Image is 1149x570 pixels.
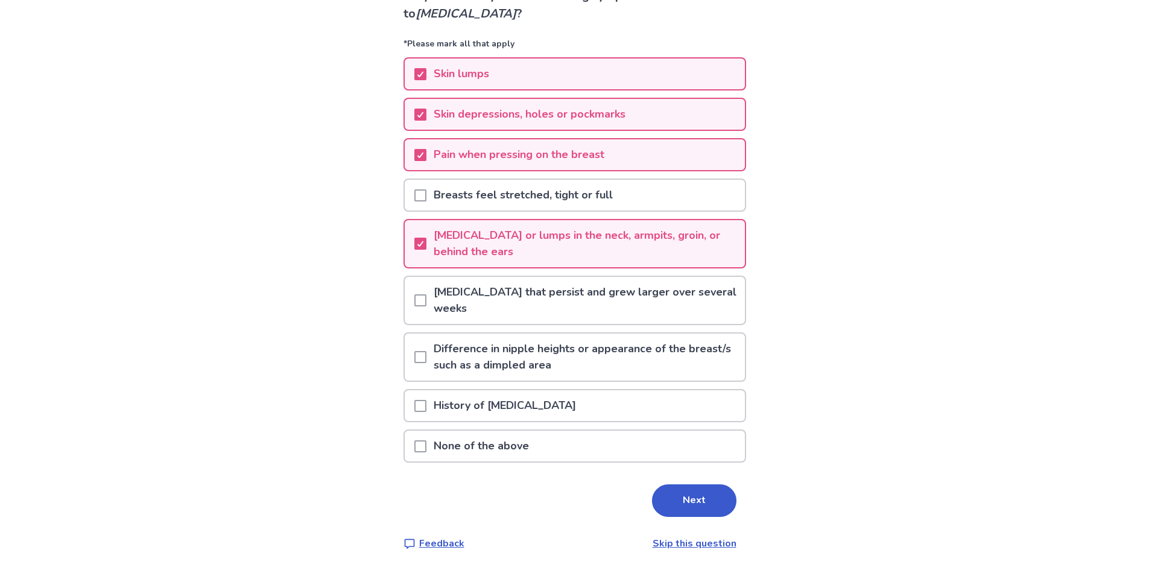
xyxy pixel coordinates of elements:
p: Skin lumps [426,59,496,89]
p: Breasts feel stretched, tight or full [426,180,620,211]
p: *Please mark all that apply [404,37,746,57]
a: Skip this question [653,537,736,550]
p: History of [MEDICAL_DATA] [426,390,583,421]
p: Difference in nipple heights or appearance of the breast/s such as a dimpled area [426,334,745,381]
button: Next [652,484,736,517]
p: Pain when pressing on the breast [426,139,612,170]
p: [MEDICAL_DATA] that persist and grew larger over several weeks [426,277,745,324]
p: None of the above [426,431,536,461]
p: Feedback [419,536,464,551]
i: [MEDICAL_DATA] [416,5,516,22]
p: [MEDICAL_DATA] or lumps in the neck, armpits, groin, or behind the ears [426,220,745,267]
a: Feedback [404,536,464,551]
p: Skin depressions, holes or pockmarks [426,99,633,130]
